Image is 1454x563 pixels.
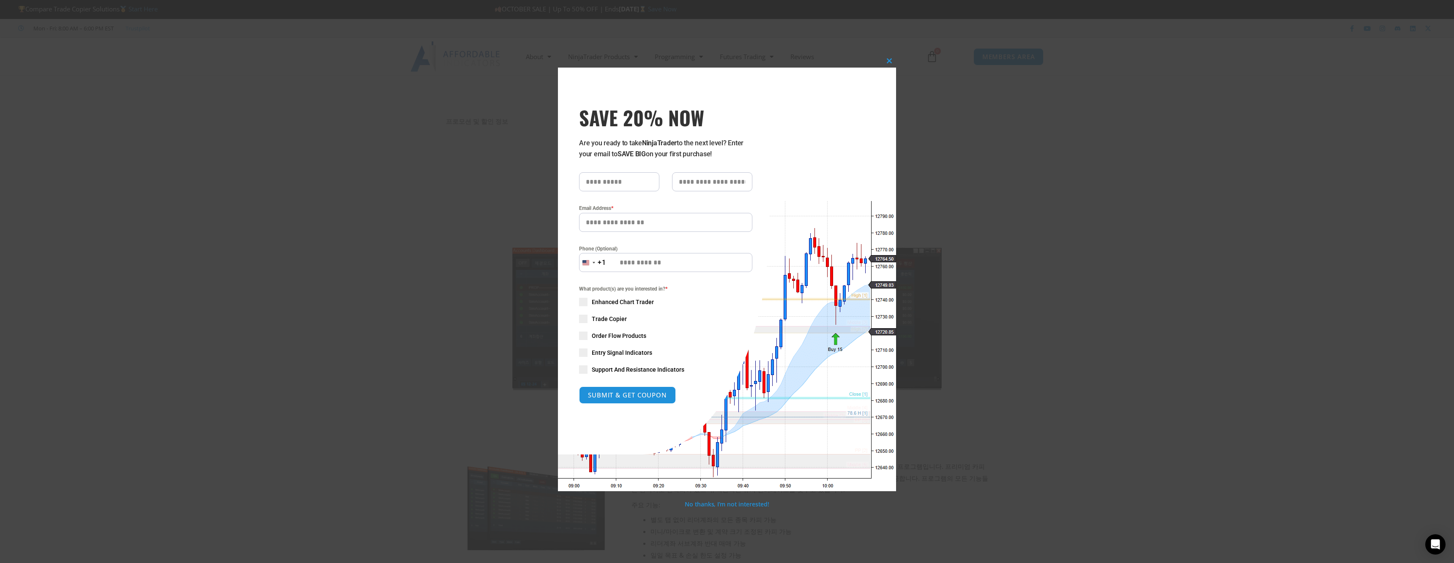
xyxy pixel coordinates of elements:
[579,298,752,306] label: Enhanced Chart Trader
[579,138,752,160] p: Are you ready to take to the next level? Enter your email to on your first purchase!
[642,139,677,147] strong: NinjaTrader
[579,315,752,323] label: Trade Copier
[579,348,752,357] label: Entry Signal Indicators
[579,204,752,212] label: Email Address
[592,348,652,357] span: Entry Signal Indicators
[579,245,752,253] label: Phone (Optional)
[618,150,646,158] strong: SAVE BIG
[685,500,769,508] a: No thanks, I’m not interested!
[579,365,752,374] label: Support And Resistance Indicators
[579,106,752,129] h3: SAVE 20% NOW
[579,285,752,293] span: What product(s) are you interested in?
[598,257,606,268] div: +1
[579,253,606,272] button: Selected country
[592,315,627,323] span: Trade Copier
[579,332,752,340] label: Order Flow Products
[579,386,676,404] button: SUBMIT & GET COUPON
[592,365,684,374] span: Support And Resistance Indicators
[592,332,646,340] span: Order Flow Products
[1425,534,1446,555] div: Open Intercom Messenger
[592,298,654,306] span: Enhanced Chart Trader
